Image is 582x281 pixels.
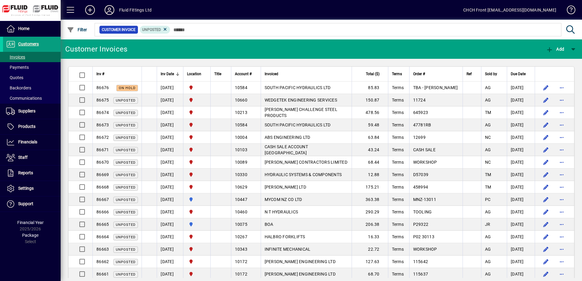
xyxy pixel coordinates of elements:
[557,182,567,192] button: More options
[18,109,35,113] span: Suppliers
[541,182,551,192] button: Edit
[507,131,535,144] td: [DATE]
[187,84,207,91] span: FLUID FITTINGS CHRISTCHURCH
[187,184,207,190] span: FLUID FITTINGS CHRISTCHURCH
[119,5,152,15] div: Fluid Fittings Ltd
[352,218,388,231] td: 206.38
[161,71,179,77] div: Inv Date
[541,83,551,92] button: Edit
[157,94,183,106] td: [DATE]
[392,222,404,227] span: Terms
[6,65,29,70] span: Payments
[352,193,388,206] td: 363.38
[116,173,135,177] span: Unposted
[235,234,247,239] span: 10267
[157,256,183,268] td: [DATE]
[485,234,491,239] span: AG
[157,131,183,144] td: [DATE]
[100,5,119,15] button: Profile
[413,135,426,140] span: 12699
[265,234,305,239] span: HALBRO FORKLIFTS
[187,159,207,166] span: FLUID FITTINGS CHRISTCHURCH
[3,21,61,36] a: Home
[102,27,135,33] span: Customer Invoice
[116,136,135,140] span: Unposted
[116,198,135,202] span: Unposted
[116,186,135,189] span: Unposted
[413,122,431,127] span: 47781RB
[392,135,404,140] span: Terms
[18,201,33,206] span: Support
[507,82,535,94] td: [DATE]
[96,259,109,264] span: 86662
[265,247,311,252] span: INFINITE MECHANICAL
[187,109,207,116] span: FLUID FITTINGS CHRISTCHURCH
[392,71,402,77] span: Terms
[96,172,109,177] span: 86669
[187,271,207,277] span: FLUID FITTINGS CHRISTCHURCH
[235,85,247,90] span: 10584
[80,5,100,15] button: Add
[413,222,429,227] span: P29322
[392,98,404,102] span: Terms
[265,222,273,227] span: BOA
[265,122,331,127] span: SOUTH PACIFIC HYDRAULICS LTD
[187,71,201,77] span: Location
[392,259,404,264] span: Terms
[541,132,551,142] button: Edit
[507,169,535,181] td: [DATE]
[485,135,491,140] span: NC
[352,156,388,169] td: 68.44
[557,157,567,167] button: More options
[18,124,35,129] span: Products
[3,135,61,150] a: Financials
[507,119,535,131] td: [DATE]
[265,107,337,118] span: [PERSON_NAME] CHALLENGE STEEL PRODUCTS
[507,268,535,280] td: [DATE]
[557,207,567,217] button: More options
[157,218,183,231] td: [DATE]
[557,108,567,117] button: More options
[65,44,127,54] div: Customer Invoices
[3,104,61,119] a: Suppliers
[65,24,89,35] button: Filter
[3,62,61,72] a: Payments
[541,219,551,229] button: Edit
[485,272,491,276] span: AG
[17,220,44,225] span: Financial Year
[352,181,388,193] td: 175.21
[96,272,109,276] span: 86661
[235,147,247,152] span: 10103
[187,134,207,141] span: FLUID FITTINGS CHRISTCHURCH
[187,246,207,253] span: FLUID FITTINGS CHRISTCHURCH
[562,1,574,21] a: Knowledge Base
[116,123,135,127] span: Unposted
[557,195,567,204] button: More options
[541,257,551,266] button: Edit
[507,231,535,243] td: [DATE]
[413,147,436,152] span: CASH SALE
[352,256,388,268] td: 127.63
[485,247,491,252] span: AG
[546,47,564,52] span: Add
[392,197,404,202] span: Terms
[157,156,183,169] td: [DATE]
[187,233,207,240] span: FLUID FITTINGS CHRISTCHURCH
[366,71,380,77] span: Total ($)
[541,145,551,155] button: Edit
[507,181,535,193] td: [DATE]
[485,85,491,90] span: AG
[96,122,109,127] span: 86673
[96,185,109,189] span: 86668
[3,181,61,196] a: Settings
[96,222,109,227] span: 86665
[507,94,535,106] td: [DATE]
[485,160,491,165] span: NC
[467,71,472,77] span: Ref
[392,85,404,90] span: Terms
[413,272,428,276] span: 115637
[541,244,551,254] button: Edit
[352,169,388,181] td: 12.88
[392,209,404,214] span: Terms
[116,248,135,252] span: Unposted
